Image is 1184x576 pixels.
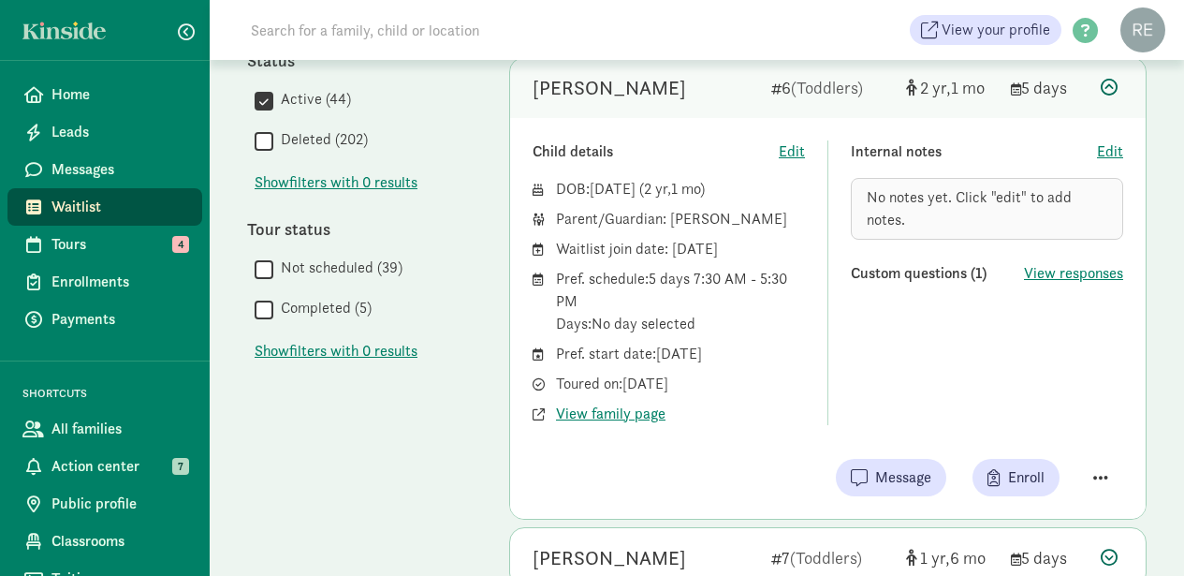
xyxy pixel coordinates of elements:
span: Enrollments [51,271,187,293]
a: Public profile [7,485,202,523]
span: Payments [51,308,187,331]
button: Showfilters with 0 results [255,171,417,194]
a: Waitlist [7,188,202,226]
span: (Toddlers) [791,77,863,98]
span: Message [875,466,931,489]
a: View your profile [910,15,1061,45]
span: 6 [950,547,986,569]
label: Active (44) [273,88,351,111]
div: Pref. schedule: 5 days 7:30 AM - 5:30 PM Days: No day selected [556,268,805,335]
div: Parent/Guardian: [PERSON_NAME] [556,208,805,230]
span: Enroll [1008,466,1045,489]
span: Tours [51,233,187,256]
div: 5 days [1011,545,1086,570]
div: 5 days [1011,75,1086,100]
button: Edit [1097,140,1123,163]
iframe: Chat Widget [1090,486,1184,576]
div: 7 [771,545,891,570]
button: Edit [779,140,805,163]
a: Tours 4 [7,226,202,263]
div: [object Object] [906,545,996,570]
span: Show filters with 0 results [255,171,417,194]
span: 2 [644,179,671,199]
span: Classrooms [51,530,187,553]
button: Message [836,459,946,496]
a: Action center 7 [7,448,202,485]
span: [DATE] [590,179,636,199]
a: Enrollments [7,263,202,301]
div: DOB: ( ) [556,178,805,200]
div: Pref. start date: [DATE] [556,343,805,365]
span: 4 [172,236,189,253]
div: Internal notes [851,140,1097,163]
a: Payments [7,301,202,338]
div: Custom questions (1) [851,262,1024,285]
span: Home [51,83,187,106]
button: Showfilters with 0 results [255,340,417,362]
a: Classrooms [7,523,202,560]
label: Deleted (202) [273,128,368,151]
span: All families [51,418,187,440]
span: Show filters with 0 results [255,340,417,362]
span: No notes yet. Click "edit" to add notes. [867,187,1072,229]
span: Waitlist [51,196,187,218]
div: [object Object] [906,75,996,100]
a: Messages [7,151,202,188]
span: 1 [951,77,985,98]
a: Leads [7,113,202,151]
span: 7 [172,458,189,475]
a: Home [7,76,202,113]
span: 1 [920,547,950,569]
div: Toured on: [DATE] [556,373,805,395]
button: View family page [556,403,665,425]
span: Leads [51,121,187,143]
a: All families [7,410,202,448]
div: Henry Fuelling [533,543,686,573]
span: View your profile [942,19,1050,41]
span: (Toddlers) [790,547,862,569]
div: Waitlist join date: [DATE] [556,238,805,260]
span: Action center [51,455,187,478]
div: Child details [533,140,779,163]
button: Enroll [972,459,1060,496]
div: Status [247,48,472,73]
label: Completed (5) [273,297,372,319]
div: 6 [771,75,891,100]
span: Messages [51,158,187,181]
span: 1 [671,179,700,199]
button: View responses [1024,262,1123,285]
div: Tour status [247,216,472,242]
div: Luca DePetris [533,73,686,103]
label: Not scheduled (39) [273,257,402,279]
span: Public profile [51,493,187,515]
span: 2 [920,77,951,98]
input: Search for a family, child or location [240,11,765,49]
